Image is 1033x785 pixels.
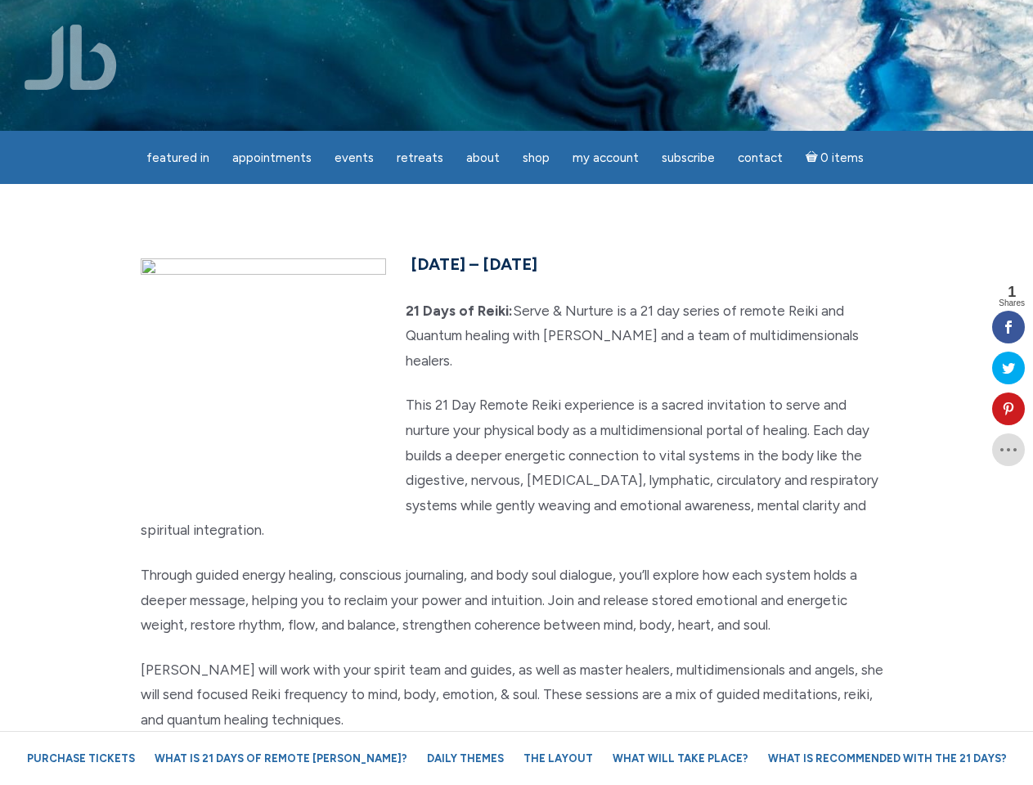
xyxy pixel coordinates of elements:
span: 0 items [820,152,864,164]
a: What will take place? [604,744,757,773]
span: Subscribe [662,150,715,165]
i: Cart [806,150,821,165]
a: My Account [563,142,649,174]
a: Contact [728,142,793,174]
p: Through guided energy healing, conscious journaling, and body soul dialogue, you’ll explore how e... [141,563,893,638]
span: Shop [523,150,550,165]
span: About [466,150,500,165]
p: This 21 Day Remote Reiki experience is a sacred invitation to serve and nurture your physical bod... [141,392,893,543]
a: Retreats [387,142,453,174]
a: What is recommended with the 21 Days? [760,744,1015,773]
a: The Layout [515,744,601,773]
span: [DATE] – [DATE] [411,254,537,274]
span: Appointments [232,150,312,165]
span: My Account [573,150,639,165]
strong: 21 Days of Reiki: [406,303,513,319]
span: Contact [738,150,783,165]
span: 1 [999,285,1025,299]
a: What is 21 Days of Remote [PERSON_NAME]? [146,744,415,773]
span: featured in [146,150,209,165]
a: Daily Themes [419,744,512,773]
a: Purchase Tickets [19,744,143,773]
a: Appointments [222,142,321,174]
p: Serve & Nurture is a 21 day series of remote Reiki and Quantum healing with [PERSON_NAME] and a t... [141,298,893,374]
img: Jamie Butler. The Everyday Medium [25,25,117,90]
a: Subscribe [652,142,725,174]
span: Shares [999,299,1025,307]
a: Events [325,142,384,174]
a: Cart0 items [796,141,874,174]
a: Shop [513,142,559,174]
span: Events [335,150,374,165]
span: Retreats [397,150,443,165]
p: [PERSON_NAME] will work with your spirit team and guides, as well as master healers, multidimensi... [141,657,893,733]
a: About [456,142,510,174]
a: featured in [137,142,219,174]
